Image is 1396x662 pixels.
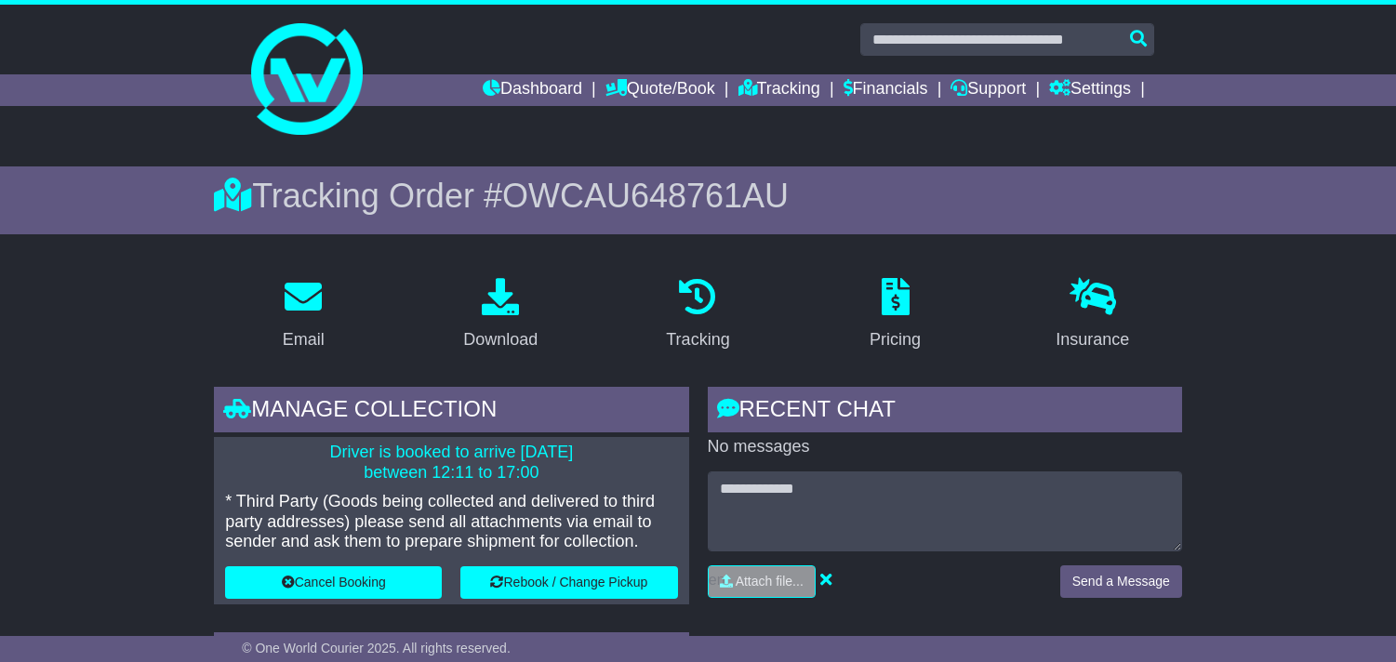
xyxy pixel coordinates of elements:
[271,271,337,359] a: Email
[225,566,442,599] button: Cancel Booking
[654,271,741,359] a: Tracking
[242,641,511,655] span: © One World Courier 2025. All rights reserved.
[708,437,1182,457] p: No messages
[605,74,715,106] a: Quote/Book
[1056,327,1129,352] div: Insurance
[844,74,928,106] a: Financials
[225,443,677,483] p: Driver is booked to arrive [DATE] between 12:11 to 17:00
[858,271,933,359] a: Pricing
[1044,271,1141,359] a: Insurance
[214,387,688,437] div: Manage collection
[460,566,677,599] button: Rebook / Change Pickup
[708,387,1182,437] div: RECENT CHAT
[483,74,582,106] a: Dashboard
[225,492,677,552] p: * Third Party (Goods being collected and delivered to third party addresses) please send all atta...
[951,74,1026,106] a: Support
[451,271,550,359] a: Download
[463,327,538,352] div: Download
[870,327,921,352] div: Pricing
[214,176,1182,216] div: Tracking Order #
[738,74,820,106] a: Tracking
[666,327,729,352] div: Tracking
[1060,565,1182,598] button: Send a Message
[502,177,789,215] span: OWCAU648761AU
[1049,74,1131,106] a: Settings
[283,327,325,352] div: Email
